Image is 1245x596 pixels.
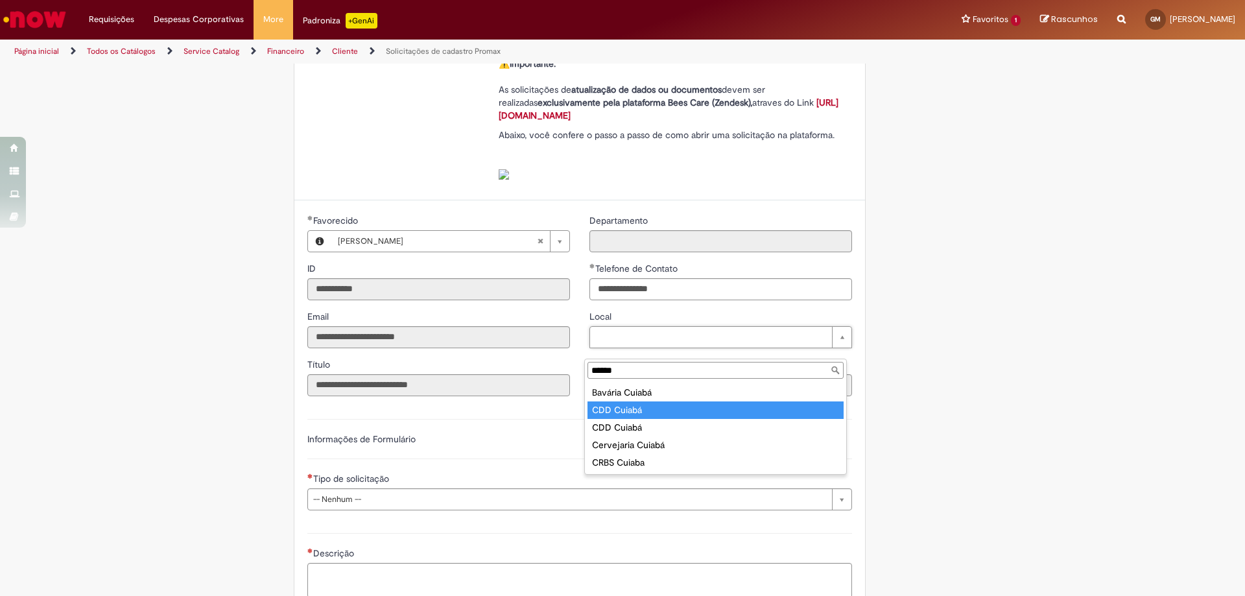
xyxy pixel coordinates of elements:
[587,419,844,436] div: CDD Cuiabá
[587,384,844,401] div: Bavária Cuiabá
[587,436,844,454] div: Cervejaria Cuiabá
[587,454,844,471] div: CRBS Cuiaba
[587,401,844,419] div: CDD Cuiabá
[585,381,846,474] ul: Local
